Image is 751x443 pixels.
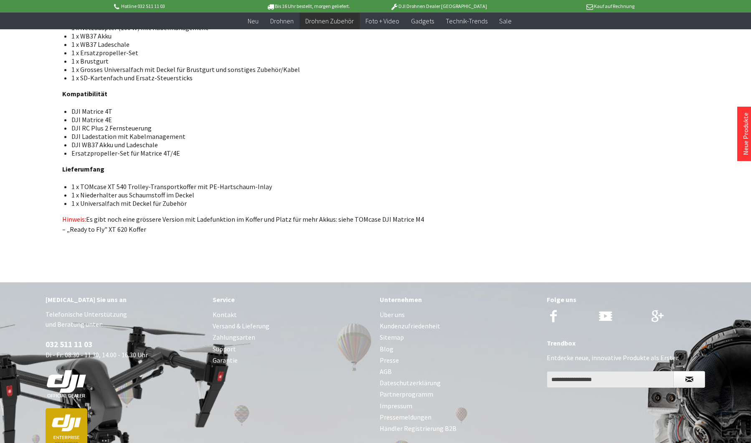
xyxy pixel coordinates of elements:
[380,389,538,400] a: Partnerprogramm
[62,214,426,234] p: Es gibt noch eine grössere Version mit Ladefunktion im Koffer und Platz für mehr Akkus: siehe TOM...
[213,294,371,305] div: Service
[380,377,538,389] a: Dateschutzerklärung
[411,17,434,25] span: Gadgets
[71,49,419,57] li: 1 x Ersatzpropeller-Set
[741,113,750,155] a: Neue Produkte
[243,1,373,11] p: Bis 16 Uhr bestellt, morgen geliefert.
[71,115,419,124] li: DJI Matrice 4E
[547,338,705,348] div: Trendbox
[380,320,538,332] a: Kundenzufriedenheit
[380,294,538,305] div: Unternehmen
[446,17,487,25] span: Technik-Trends
[380,355,538,366] a: Presse
[71,124,419,132] li: DJI RC Plus 2 Fernsteuerung
[380,332,538,343] a: Sitemap
[62,165,104,173] strong: Lieferumfang
[46,370,87,398] img: white-dji-schweiz-logo-official_140x140.png
[71,32,419,40] li: 1 x WB37 Akku
[405,13,440,30] a: Gadgets
[380,412,538,423] a: Pressemeldungen
[504,1,634,11] p: Kauf auf Rechnung
[380,423,538,434] a: Händler Registrierung B2B
[71,141,419,149] li: DJI WB37 Akku und Ladeschale
[270,17,294,25] span: Drohnen
[360,13,405,30] a: Foto + Video
[547,353,705,363] p: Entdecke neue, innovative Produkte als Erster.
[71,191,419,199] li: 1 x Niederhalter aus Schaumstoff im Deckel
[71,57,419,65] li: 1 x Brustgurt
[264,13,299,30] a: Drohnen
[248,17,259,25] span: Neu
[213,343,371,355] a: Support
[213,309,371,320] a: Kontakt
[380,400,538,412] a: Impressum
[71,182,419,191] li: 1 x TOMcase XT 540 Trolley-Transportkoffer mit PE-Hartschaum-Inlay
[365,17,399,25] span: Foto + Video
[71,149,419,157] li: Ersatzpropeller-Set für Matrice 4T/4E
[46,339,92,349] a: 032 511 11 03
[673,371,705,388] button: Newsletter abonnieren
[547,294,705,305] div: Folge uns
[440,13,493,30] a: Technik-Trends
[213,332,371,343] a: Zahlungsarten
[299,13,360,30] a: Drohnen Zubehör
[71,107,419,115] li: DJI Matrice 4T
[62,215,86,223] span: Hinweis:
[380,309,538,320] a: Über uns
[499,17,512,25] span: Sale
[380,343,538,355] a: Blog
[71,74,419,82] li: 1 x SD-Kartenfach und Ersatz-Steuersticks
[71,40,419,49] li: 1 x WB37 Ladeschale
[71,132,419,141] li: DJI Ladestation mit Kabelmanagement
[213,320,371,332] a: Versand & Lieferung
[242,13,264,30] a: Neu
[373,1,504,11] p: DJI Drohnen Dealer [GEOGRAPHIC_DATA]
[62,90,107,98] strong: Kompatibilität
[213,355,371,366] a: Garantie
[493,13,518,30] a: Sale
[380,366,538,377] a: AGB
[547,371,674,388] input: Ihre E-Mail Adresse
[71,65,419,74] li: 1 x Grosses Universalfach mit Deckel für Brustgurt und sonstiges Zubehör/Kabel
[305,17,354,25] span: Drohnen Zubehör
[112,1,243,11] p: Hotline 032 511 11 03
[71,199,419,207] li: 1 x Universalfach mit Deckel für Zubehör
[46,294,204,305] div: [MEDICAL_DATA] Sie uns an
